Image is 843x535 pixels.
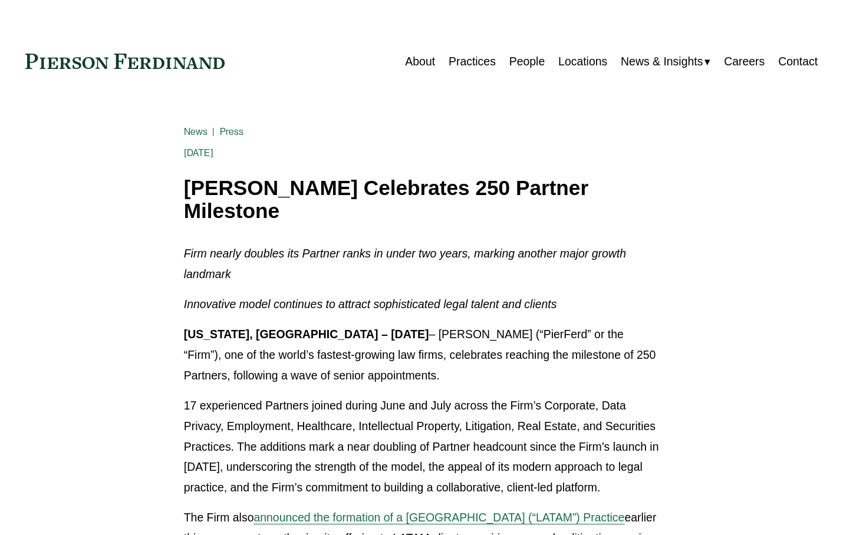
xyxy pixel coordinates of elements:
a: Press [220,126,244,137]
a: News [184,126,208,137]
a: Contact [778,50,818,73]
a: Careers [724,50,765,73]
strong: [US_STATE], [GEOGRAPHIC_DATA] – [DATE] [184,328,429,341]
em: Firm nearly doubles its Partner ranks in under two years, marking another major growth landmark [184,247,630,280]
p: – [PERSON_NAME] (“PierFerd” or the “Firm”), one of the world’s fastest-growing law firms, celebra... [184,324,660,386]
h1: [PERSON_NAME] Celebrates 250 Partner Milestone [184,177,660,222]
span: News & Insights [621,51,703,72]
a: folder dropdown [621,50,710,73]
a: Locations [558,50,607,73]
span: [DATE] [184,147,213,158]
a: announced the formation of a [GEOGRAPHIC_DATA] (“LATAM”) Practice [253,511,624,524]
em: Innovative model continues to attract sophisticated legal talent and clients [184,298,557,311]
a: About [405,50,435,73]
a: Practices [449,50,496,73]
p: 17 experienced Partners joined during June and July across the Firm’s Corporate, Data Privacy, Em... [184,395,660,498]
a: People [509,50,545,73]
